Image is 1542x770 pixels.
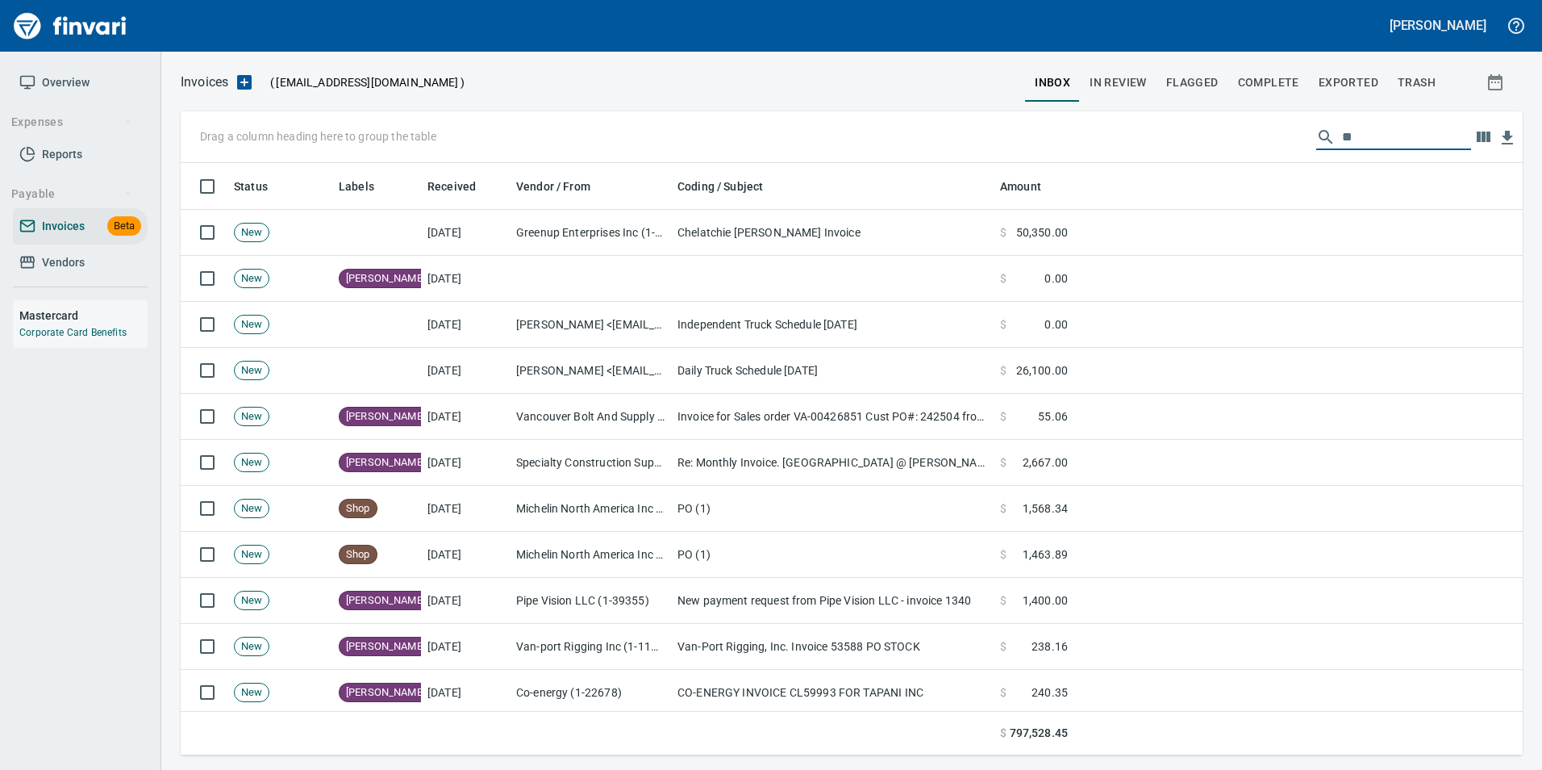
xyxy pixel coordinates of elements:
[340,501,377,517] span: Shop
[5,107,140,137] button: Expenses
[228,73,260,92] button: Upload an Invoice
[671,440,994,486] td: Re: Monthly Invoice. [GEOGRAPHIC_DATA] @ [PERSON_NAME][GEOGRAPHIC_DATA] #250502
[234,177,268,196] span: Status
[13,65,148,101] a: Overview
[671,348,994,394] td: Daily Truck Schedule [DATE]
[234,177,289,196] span: Status
[1023,546,1068,563] span: 1,463.89
[510,532,671,578] td: Michelin North America Inc (1-10655)
[510,624,671,670] td: Van-port Rigging Inc (1-11072)
[1044,316,1068,333] span: 0.00
[1090,73,1147,93] span: In Review
[1386,13,1490,38] button: [PERSON_NAME]
[421,348,510,394] td: [DATE]
[235,547,269,563] span: New
[181,73,228,92] nav: breadcrumb
[1000,500,1006,517] span: $
[1319,73,1378,93] span: Exported
[235,593,269,609] span: New
[1044,270,1068,287] span: 0.00
[1016,224,1068,241] span: 50,350.00
[13,208,148,245] a: InvoicesBeta
[235,639,269,655] span: New
[1038,408,1068,425] span: 55.06
[671,210,994,256] td: Chelatchie [PERSON_NAME] Invoice
[107,217,141,236] span: Beta
[19,327,127,338] a: Corporate Card Benefits
[340,547,377,563] span: Shop
[340,271,431,287] span: [PERSON_NAME]
[1471,125,1495,149] button: Choose columns to display
[235,225,269,241] span: New
[1000,224,1006,241] span: $
[671,670,994,716] td: CO-ENERGY INVOICE CL59993 FOR TAPANI INC
[421,256,510,302] td: [DATE]
[1016,362,1068,379] span: 26,100.00
[11,112,133,132] span: Expenses
[671,578,994,624] td: New payment request from Pipe Vision LLC - invoice 1340
[42,144,82,165] span: Reports
[421,532,510,578] td: [DATE]
[677,177,763,196] span: Coding / Subject
[421,624,510,670] td: [DATE]
[671,302,994,348] td: Independent Truck Schedule [DATE]
[340,685,431,701] span: [PERSON_NAME]
[510,348,671,394] td: [PERSON_NAME] <[EMAIL_ADDRESS][DOMAIN_NAME]>
[200,128,436,144] p: Drag a column heading here to group the table
[235,455,269,471] span: New
[421,670,510,716] td: [DATE]
[1023,592,1068,609] span: 1,400.00
[339,177,395,196] span: Labels
[1398,73,1436,93] span: trash
[1023,500,1068,517] span: 1,568.34
[5,179,140,209] button: Payable
[421,394,510,440] td: [DATE]
[1000,362,1006,379] span: $
[1035,73,1070,93] span: inbox
[421,486,510,532] td: [DATE]
[181,73,228,92] p: Invoices
[42,253,85,273] span: Vendors
[340,593,431,609] span: [PERSON_NAME]
[1023,454,1068,471] span: 2,667.00
[274,74,460,90] span: [EMAIL_ADDRESS][DOMAIN_NAME]
[671,486,994,532] td: PO (1)
[42,216,85,236] span: Invoices
[1000,684,1006,701] span: $
[427,177,497,196] span: Received
[1495,126,1519,150] button: Download Table
[1000,408,1006,425] span: $
[1000,725,1006,742] span: $
[510,210,671,256] td: Greenup Enterprises Inc (1-10424)
[510,302,671,348] td: [PERSON_NAME] <[EMAIL_ADDRESS][DOMAIN_NAME]>
[1000,546,1006,563] span: $
[260,74,465,90] p: ( )
[235,317,269,333] span: New
[11,184,133,204] span: Payable
[516,177,611,196] span: Vendor / From
[421,210,510,256] td: [DATE]
[1010,725,1068,742] span: 797,528.45
[340,639,431,655] span: [PERSON_NAME]
[1031,684,1068,701] span: 240.35
[1471,68,1523,97] button: Show invoices within a particular date range
[671,394,994,440] td: Invoice for Sales order VA-00426851 Cust PO#: 242504 from Vancouver Bolt & Supply Inc
[1000,638,1006,655] span: $
[1166,73,1219,93] span: Flagged
[671,532,994,578] td: PO (1)
[13,245,148,281] a: Vendors
[339,177,374,196] span: Labels
[1000,177,1062,196] span: Amount
[421,440,510,486] td: [DATE]
[510,578,671,624] td: Pipe Vision LLC (1-39355)
[510,670,671,716] td: Co-energy (1-22678)
[1000,454,1006,471] span: $
[427,177,476,196] span: Received
[510,486,671,532] td: Michelin North America Inc (1-10655)
[340,409,431,425] span: [PERSON_NAME]
[671,624,994,670] td: Van-Port Rigging, Inc. Invoice 53588 PO STOCK
[1390,17,1486,34] h5: [PERSON_NAME]
[1000,270,1006,287] span: $
[13,136,148,173] a: Reports
[1238,73,1299,93] span: Complete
